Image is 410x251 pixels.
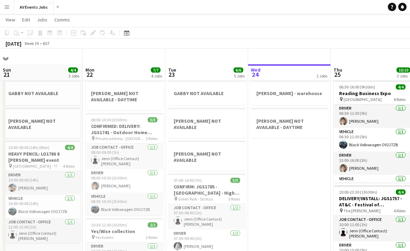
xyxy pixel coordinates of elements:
app-card-role: Vehicle1/108:00-10:30 (2h30m)Black Volkswagen OV21TZB [85,193,163,216]
span: 10:00-23:30 (13h30m) [339,189,377,195]
span: 10:30-12:00 (1h30m) [91,222,127,227]
app-job-card: [PERSON_NAME] NOT AVAILABLE [3,108,80,138]
span: Green Park - Stratus [178,196,213,202]
div: 4 Jobs [151,73,162,78]
span: The [PERSON_NAME] [344,208,381,213]
span: Tue [168,67,176,73]
span: 2 Roles [146,235,157,240]
span: 4/4 [396,189,406,195]
h3: [PERSON_NAME] NOT AVAILABLE [168,118,246,130]
span: 23 [167,71,176,78]
span: 4/4 [396,84,406,90]
span: 3 Roles [146,136,157,141]
span: 3/3 [148,117,157,122]
span: 2/2 [148,222,157,227]
app-card-role: Driver1/108:00-10:30 (2h30m)[PERSON_NAME] [85,169,163,193]
span: Jobs [37,17,47,23]
span: 07:00-14:00 (7h) [174,178,202,183]
div: BST [43,41,50,46]
a: Comms [52,15,73,24]
h3: Yes/Wise collection [85,228,163,234]
span: 5/5 [230,178,240,183]
span: View [6,17,15,23]
h3: [PERSON_NAME] NOT AVAILABLE - DAYTIME [251,118,328,130]
a: Edit [19,15,33,24]
h3: CONFIRMED: DELIVERY: JGS1741 - Outdoor Home Cinema [85,123,163,136]
div: 5 Jobs [234,73,245,78]
app-card-role: Job contact - Office1/108:00-09:00 (1h)Jenn (Office Contact) [PERSON_NAME] [85,143,163,169]
span: 4 Roles [394,97,406,102]
h3: [PERSON_NAME] - warehouse [251,90,328,96]
app-job-card: [PERSON_NAME] NOT AVAILABLE [168,141,246,171]
span: 08:00-10:30 (2h30m) [91,117,127,122]
app-card-role: Driver1/110:00-00:00 (14h)[PERSON_NAME] [3,171,80,195]
span: Mon [85,67,94,73]
h3: CONFIRM: JGS1785 - [GEOGRAPHIC_DATA] - High Energy Event [168,184,246,196]
span: 24 [250,71,261,78]
span: 6/6 [234,67,243,73]
span: 06:30-16:00 (9h30m) [339,84,375,90]
h3: [PERSON_NAME] NOT AVAILABLE - DAYTIME [85,90,163,103]
app-job-card: GABBY NOT AVAILABLE [3,80,80,105]
span: Wed [251,67,261,73]
span: 21 [2,71,11,78]
h3: HEAVY PENCIL: LO1786 8 [PERSON_NAME] event [3,151,80,163]
span: Sun [3,67,11,73]
span: 4/4 [68,67,78,73]
div: 2 Jobs [317,73,327,78]
a: Jobs [34,15,50,24]
span: 5 Roles [228,196,240,202]
span: 7/7 [151,67,161,73]
h3: [PERSON_NAME] NOT AVAILABLE [3,118,80,130]
app-job-card: 10:00-00:00 (14h) (Mon)4/4HEAVY PENCIL: LO1786 8 [PERSON_NAME] event [GEOGRAPHIC_DATA] - ??4 Role... [3,141,80,243]
app-job-card: [PERSON_NAME] NOT AVAILABLE - DAYTIME [251,108,328,138]
span: 4/4 [65,145,75,150]
span: [GEOGRAPHIC_DATA] [344,97,382,102]
app-card-role: Vehicle1/110:00-00:00 (14h)Black Volkswagen OV21TZB [3,195,80,218]
span: Thu [334,67,342,73]
span: 10:00-00:00 (14h) (Mon) [8,145,49,150]
app-job-card: 08:00-10:30 (2h30m)3/3CONFIRMED: DELIVERY: JGS1741 - Outdoor Home Cinema Private address - [GEOGR... [85,113,163,215]
app-card-role: Job contact - Office1/112:00-13:00 (1h)Jenn (Office Contact) [PERSON_NAME] [3,218,80,244]
span: 22 [84,71,94,78]
h3: [PERSON_NAME] NOT AVAILABLE [168,151,246,163]
span: [GEOGRAPHIC_DATA] - ?? [13,164,57,169]
span: Edit [22,17,30,23]
div: 3 Jobs [69,73,79,78]
span: 25 [332,71,342,78]
h3: GABBY NOT AVAILABLE [3,90,80,96]
button: AV Events Jobs [14,0,54,14]
h3: GABBY NOT AVAILABLE [168,90,246,96]
span: Week 39 [23,41,40,46]
app-job-card: [PERSON_NAME] NOT AVAILABLE - DAYTIME [85,80,163,110]
div: 3 Jobs [397,73,410,78]
span: Private address - [GEOGRAPHIC_DATA] [95,136,146,141]
app-card-role: Job contact - Office1/107:00-08:00 (1h)Jenn (Office Contact) [PERSON_NAME] [168,204,246,230]
app-job-card: [PERSON_NAME] NOT AVAILABLE [168,108,246,138]
span: Yes Events [95,235,113,240]
span: Comms [54,17,70,23]
app-job-card: [PERSON_NAME] - warehouse [251,80,328,105]
app-job-card: GABBY NOT AVAILABLE [168,80,246,105]
div: [DATE] [6,40,21,47]
a: View [3,15,18,24]
span: 4 Roles [394,208,406,213]
span: 4 Roles [63,164,75,169]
